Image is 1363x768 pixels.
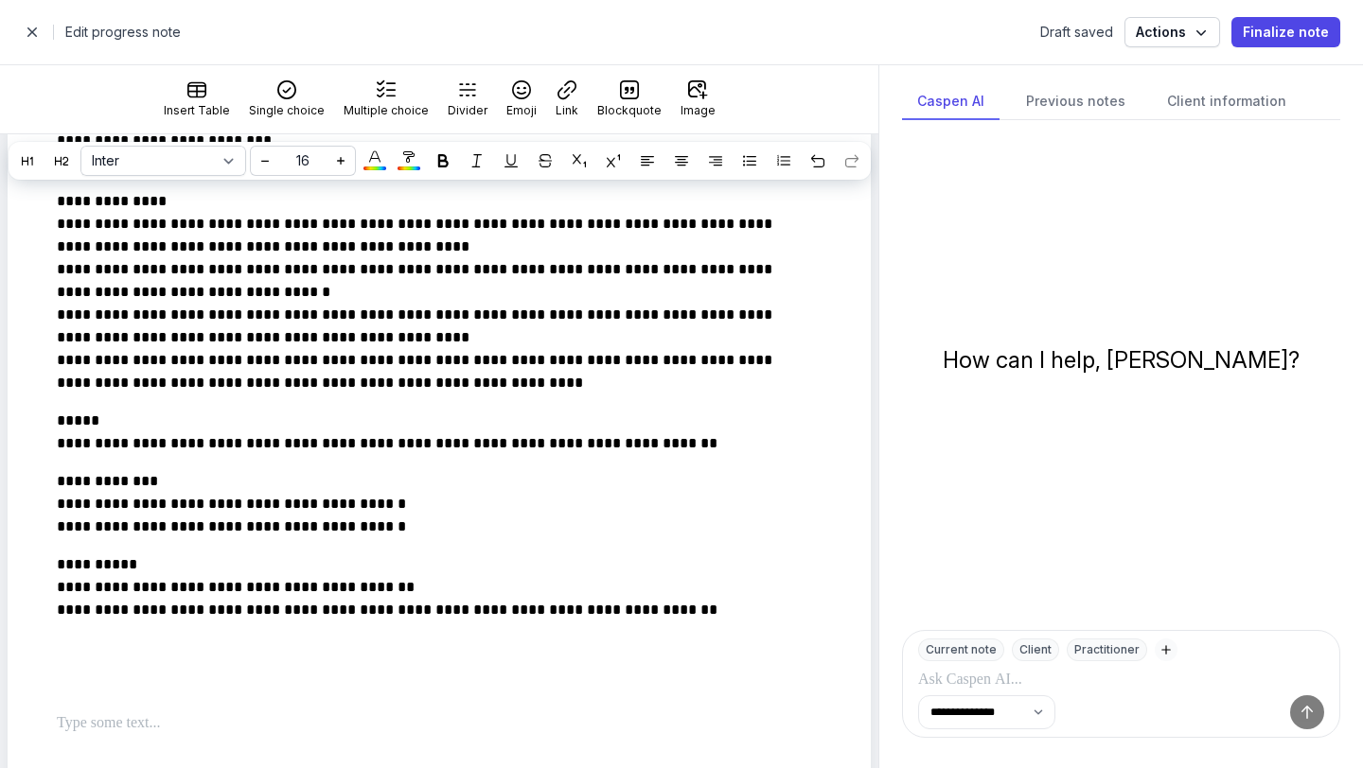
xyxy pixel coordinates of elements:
[943,345,1300,375] div: How can I help, [PERSON_NAME]?
[681,103,716,118] div: Image
[597,103,662,118] div: Blockquote
[1012,638,1059,661] div: Client
[769,146,799,176] button: 123
[448,103,487,118] div: Divider
[1136,21,1209,44] span: Actions
[1124,17,1220,47] button: Actions
[548,73,586,126] button: Link
[777,155,779,159] text: 1
[65,21,1029,44] h2: Edit progress note
[1231,17,1340,47] button: Finalize note
[344,103,429,118] div: Multiple choice
[918,638,1004,661] div: Current note
[156,73,238,126] button: Insert Table
[1243,21,1329,44] span: Finalize note
[902,84,1000,120] div: Caspen AI
[1067,638,1147,661] div: Practitioner
[777,163,779,166] text: 3
[556,103,578,118] div: Link
[249,103,325,118] div: Single choice
[1152,84,1301,120] div: Client information
[506,103,537,118] div: Emoji
[164,103,230,118] div: Insert Table
[1011,84,1141,120] div: Previous notes
[1040,23,1113,42] div: Draft saved
[777,159,779,163] text: 2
